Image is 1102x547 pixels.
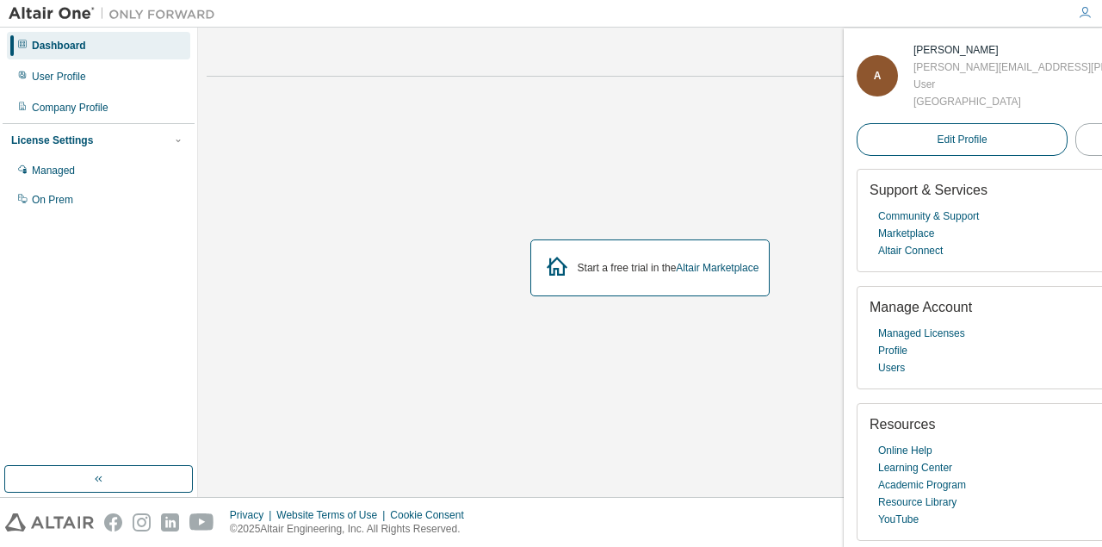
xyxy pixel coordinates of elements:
a: Altair Connect [878,242,943,259]
img: Altair One [9,5,224,22]
span: Support & Services [870,183,987,197]
div: Dashboard [32,39,86,53]
div: License Settings [11,134,93,147]
a: Resource Library [878,494,957,511]
a: Online Help [878,442,932,459]
img: altair_logo.svg [5,513,94,531]
a: Marketplace [878,225,934,242]
a: Academic Program [878,476,966,494]
a: Altair Marketplace [676,262,758,274]
img: instagram.svg [133,513,151,531]
div: User Profile [32,70,86,84]
div: On Prem [32,193,73,207]
div: Website Terms of Use [276,508,390,522]
img: linkedin.svg [161,513,179,531]
a: Managed Licenses [878,325,965,342]
div: Managed [32,164,75,177]
a: Community & Support [878,208,979,225]
img: facebook.svg [104,513,122,531]
a: Edit Profile [857,123,1068,156]
div: Start a free trial in the [578,261,759,275]
span: Manage Account [870,300,972,314]
span: Resources [870,417,935,432]
div: Privacy [230,508,276,522]
a: Learning Center [878,459,952,476]
span: A [874,70,882,82]
span: Edit Profile [938,133,987,146]
a: Profile [878,342,907,359]
a: YouTube [878,511,919,528]
p: © 2025 Altair Engineering, Inc. All Rights Reserved. [230,522,474,537]
a: Users [878,359,905,376]
div: Cookie Consent [390,508,474,522]
div: Company Profile [32,101,108,115]
img: youtube.svg [189,513,214,531]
